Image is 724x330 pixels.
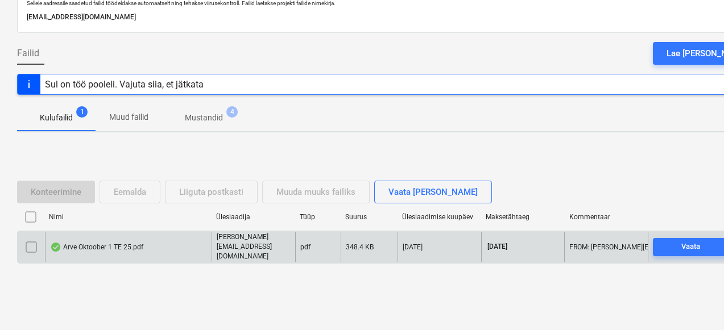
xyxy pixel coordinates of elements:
p: Kulufailid [40,112,73,124]
span: 4 [226,106,238,118]
p: Muud failid [109,111,148,123]
div: 348.4 KB [346,243,374,251]
p: Mustandid [185,112,223,124]
div: Tüüp [300,213,336,221]
div: Vaata [681,240,700,253]
div: Üleslaadimise kuupäev [402,213,477,221]
div: Sul on töö pooleli. Vajuta siia, et jätkata [45,79,204,90]
div: pdf [300,243,311,251]
iframe: Chat Widget [667,275,724,330]
span: 1 [76,106,88,118]
span: [DATE] [486,242,508,252]
div: Kommentaar [569,213,644,221]
div: Andmed failist loetud [50,243,61,252]
button: Vaata [PERSON_NAME] [374,181,492,203]
div: Nimi [49,213,207,221]
span: Failid [17,47,39,60]
div: Maksetähtaeg [486,213,560,221]
div: Arve Oktoober 1 TE 25.pdf [50,243,143,252]
div: Suurus [345,213,393,221]
div: Üleslaadija [216,213,291,221]
div: Vaata [PERSON_NAME] [388,185,478,199]
div: [DATE] [403,243,423,251]
p: [PERSON_NAME][EMAIL_ADDRESS][DOMAIN_NAME] [217,232,291,261]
